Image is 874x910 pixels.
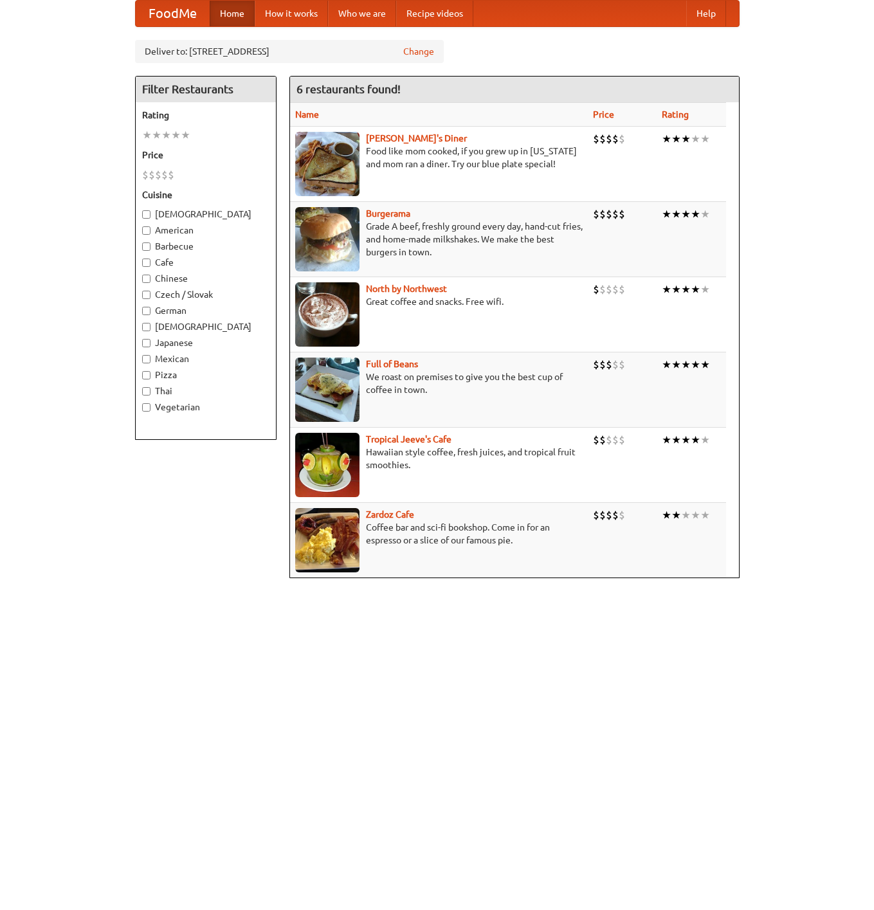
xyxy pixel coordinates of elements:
[136,77,276,102] h4: Filter Restaurants
[295,521,583,547] p: Coffee bar and sci-fi bookshop. Come in for an espresso or a slice of our famous pie.
[403,45,434,58] a: Change
[700,433,710,447] li: ★
[599,207,606,221] li: $
[619,508,625,522] li: $
[366,434,451,444] b: Tropical Jeeve's Cafe
[619,433,625,447] li: $
[295,109,319,120] a: Name
[700,282,710,296] li: ★
[599,433,606,447] li: $
[142,210,150,219] input: [DEMOGRAPHIC_DATA]
[142,307,150,315] input: German
[142,403,150,412] input: Vegetarian
[606,282,612,296] li: $
[691,207,700,221] li: ★
[606,433,612,447] li: $
[366,284,447,294] a: North by Northwest
[662,433,671,447] li: ★
[599,508,606,522] li: $
[681,433,691,447] li: ★
[142,352,269,365] label: Mexican
[671,132,681,146] li: ★
[255,1,328,26] a: How it works
[295,207,360,271] img: burgerama.jpg
[700,207,710,221] li: ★
[295,295,583,308] p: Great coffee and snacks. Free wifi.
[606,508,612,522] li: $
[171,128,181,142] li: ★
[700,132,710,146] li: ★
[295,220,583,259] p: Grade A beef, freshly ground every day, hand-cut fries, and home-made milkshakes. We make the bes...
[662,282,671,296] li: ★
[210,1,255,26] a: Home
[671,207,681,221] li: ★
[599,132,606,146] li: $
[691,508,700,522] li: ★
[662,132,671,146] li: ★
[606,132,612,146] li: $
[142,304,269,317] label: German
[135,40,444,63] div: Deliver to: [STREET_ADDRESS]
[142,208,269,221] label: [DEMOGRAPHIC_DATA]
[662,207,671,221] li: ★
[142,149,269,161] h5: Price
[366,359,418,369] a: Full of Beans
[295,145,583,170] p: Food like mom cooked, if you grew up in [US_STATE] and mom ran a diner. Try our blue plate special!
[593,433,599,447] li: $
[612,207,619,221] li: $
[142,109,269,122] h5: Rating
[396,1,473,26] a: Recipe videos
[691,282,700,296] li: ★
[142,355,150,363] input: Mexican
[681,207,691,221] li: ★
[671,282,681,296] li: ★
[142,272,269,285] label: Chinese
[295,358,360,422] img: beans.jpg
[295,282,360,347] img: north.jpg
[142,291,150,299] input: Czech / Slovak
[366,133,467,143] a: [PERSON_NAME]'s Diner
[142,369,269,381] label: Pizza
[593,282,599,296] li: $
[606,358,612,372] li: $
[142,256,269,269] label: Cafe
[671,358,681,372] li: ★
[681,132,691,146] li: ★
[142,288,269,301] label: Czech / Slovak
[295,446,583,471] p: Hawaiian style coffee, fresh juices, and tropical fruit smoothies.
[149,168,155,182] li: $
[612,282,619,296] li: $
[155,168,161,182] li: $
[142,259,150,267] input: Cafe
[612,508,619,522] li: $
[296,83,401,95] ng-pluralize: 6 restaurants found!
[619,207,625,221] li: $
[142,224,269,237] label: American
[295,433,360,497] img: jeeves.jpg
[700,358,710,372] li: ★
[662,508,671,522] li: ★
[662,358,671,372] li: ★
[599,282,606,296] li: $
[142,323,150,331] input: [DEMOGRAPHIC_DATA]
[593,358,599,372] li: $
[691,433,700,447] li: ★
[161,168,168,182] li: $
[691,132,700,146] li: ★
[142,387,150,396] input: Thai
[168,168,174,182] li: $
[136,1,210,26] a: FoodMe
[142,188,269,201] h5: Cuisine
[366,509,414,520] a: Zardoz Cafe
[619,282,625,296] li: $
[686,1,726,26] a: Help
[671,433,681,447] li: ★
[619,358,625,372] li: $
[142,275,150,283] input: Chinese
[142,226,150,235] input: American
[593,109,614,120] a: Price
